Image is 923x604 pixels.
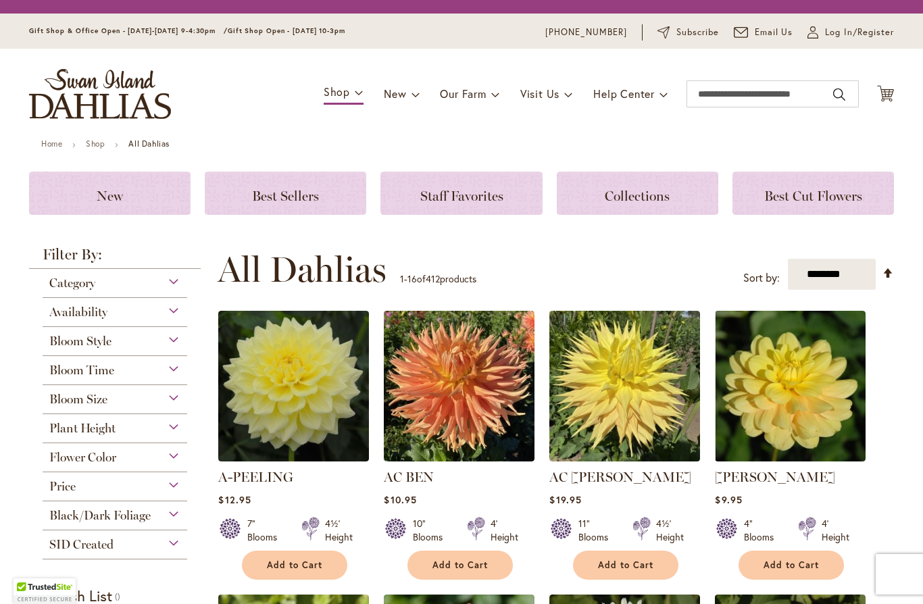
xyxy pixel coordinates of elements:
span: Add to Cart [598,559,653,571]
div: 11" Blooms [578,517,616,544]
span: $10.95 [384,493,416,506]
span: Visit Us [520,86,559,101]
a: [PHONE_NUMBER] [545,26,627,39]
span: Best Cut Flowers [764,188,862,204]
a: A-Peeling [218,451,369,464]
a: AC BEN [384,451,534,464]
span: Flower Color [49,450,116,465]
button: Search [833,84,845,105]
button: Add to Cart [739,551,844,580]
div: 4' Height [822,517,849,544]
span: Add to Cart [432,559,488,571]
img: AC Jeri [549,311,700,461]
iframe: Launch Accessibility Center [10,556,48,594]
div: 10" Blooms [413,517,451,544]
a: AC [PERSON_NAME] [549,469,691,485]
strong: Filter By: [29,247,201,269]
a: Staff Favorites [380,172,542,215]
a: store logo [29,69,171,119]
p: - of products [400,268,476,290]
div: 7" Blooms [247,517,285,544]
a: Shop [86,139,105,149]
button: Add to Cart [407,551,513,580]
span: 412 [426,272,440,285]
span: Black/Dark Foliage [49,508,151,523]
div: 4' Height [491,517,518,544]
a: AC BEN [384,469,434,485]
span: Staff Favorites [420,188,503,204]
a: A-PEELING [218,469,293,485]
span: 1 [400,272,404,285]
button: Add to Cart [573,551,678,580]
a: Best Cut Flowers [732,172,894,215]
span: Gift Shop Open - [DATE] 10-3pm [228,26,345,35]
span: $12.95 [218,493,251,506]
span: Plant Height [49,421,116,436]
img: AHOY MATEY [715,311,866,461]
a: Log In/Register [807,26,894,39]
span: Add to Cart [764,559,819,571]
span: New [97,188,123,204]
span: Add to Cart [267,559,322,571]
a: New [29,172,191,215]
div: 4" Blooms [744,517,782,544]
button: Add to Cart [242,551,347,580]
span: Category [49,276,95,291]
span: $9.95 [715,493,742,506]
a: Collections [557,172,718,215]
a: Best Sellers [205,172,366,215]
span: All Dahlias [218,249,386,290]
span: Gift Shop & Office Open - [DATE]-[DATE] 9-4:30pm / [29,26,228,35]
span: Log In/Register [825,26,894,39]
a: Home [41,139,62,149]
a: [PERSON_NAME] [715,469,835,485]
span: Collections [605,188,670,204]
span: Email Us [755,26,793,39]
a: Subscribe [657,26,719,39]
span: New [384,86,406,101]
span: Bloom Size [49,392,107,407]
a: AC Jeri [549,451,700,464]
span: Best Sellers [252,188,319,204]
img: AC BEN [384,311,534,461]
span: 16 [407,272,417,285]
span: Availability [49,305,107,320]
div: 4½' Height [656,517,684,544]
span: SID Created [49,537,114,552]
span: Bloom Time [49,363,114,378]
span: $19.95 [549,493,581,506]
div: 4½' Height [325,517,353,544]
a: AHOY MATEY [715,451,866,464]
label: Sort by: [743,266,780,291]
a: Email Us [734,26,793,39]
span: Bloom Style [49,334,111,349]
span: Price [49,479,76,494]
span: Help Center [593,86,655,101]
span: Our Farm [440,86,486,101]
img: A-Peeling [218,311,369,461]
strong: All Dahlias [128,139,170,149]
span: Subscribe [676,26,719,39]
span: Shop [324,84,350,99]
